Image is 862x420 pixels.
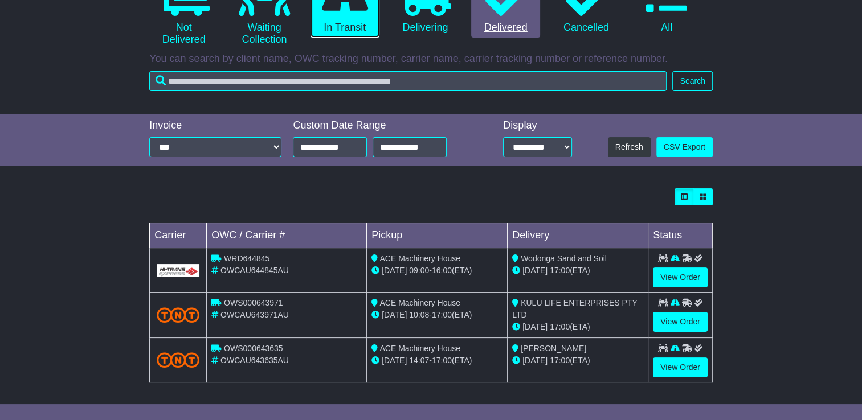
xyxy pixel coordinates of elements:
img: TNT_Domestic.png [157,352,199,368]
span: 09:00 [409,266,429,275]
span: [DATE] [522,322,548,331]
span: OWS000643971 [224,298,283,307]
span: OWS000643635 [224,344,283,353]
td: Pickup [367,223,508,248]
span: 10:08 [409,310,429,319]
td: Status [648,223,713,248]
div: - (ETA) [371,309,503,321]
a: View Order [653,357,708,377]
span: KULU LIFE ENTERPRISES PTY LTD [512,298,637,319]
div: (ETA) [512,321,643,333]
span: [PERSON_NAME] [521,344,586,353]
span: 16:00 [432,266,452,275]
span: [DATE] [382,310,407,319]
span: ACE Machinery House [379,254,460,263]
button: Search [672,71,712,91]
span: OWCAU644845AU [220,266,289,275]
button: Refresh [608,137,651,157]
span: 14:07 [409,356,429,365]
div: (ETA) [512,355,643,367]
td: Carrier [150,223,207,248]
span: [DATE] [522,266,548,275]
div: - (ETA) [371,355,503,367]
img: TNT_Domestic.png [157,307,199,323]
span: 17:00 [432,356,452,365]
img: GetCarrierServiceLogo [157,264,199,277]
span: ACE Machinery House [379,298,460,307]
div: Custom Date Range [293,120,473,132]
td: Delivery [508,223,648,248]
span: Wodonga Sand and Soil [521,254,607,263]
div: - (ETA) [371,265,503,277]
div: (ETA) [512,265,643,277]
span: WRD644845 [224,254,269,263]
span: [DATE] [522,356,548,365]
span: 17:00 [550,322,570,331]
a: View Order [653,267,708,287]
span: OWCAU643635AU [220,356,289,365]
a: CSV Export [656,137,713,157]
span: [DATE] [382,266,407,275]
div: Display [503,120,572,132]
span: 17:00 [432,310,452,319]
td: OWC / Carrier # [207,223,367,248]
span: 17:00 [550,266,570,275]
span: OWCAU643971AU [220,310,289,319]
span: 17:00 [550,356,570,365]
p: You can search by client name, OWC tracking number, carrier name, carrier tracking number or refe... [149,53,713,65]
span: [DATE] [382,356,407,365]
span: ACE Machinery House [379,344,460,353]
a: View Order [653,312,708,332]
div: Invoice [149,120,281,132]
